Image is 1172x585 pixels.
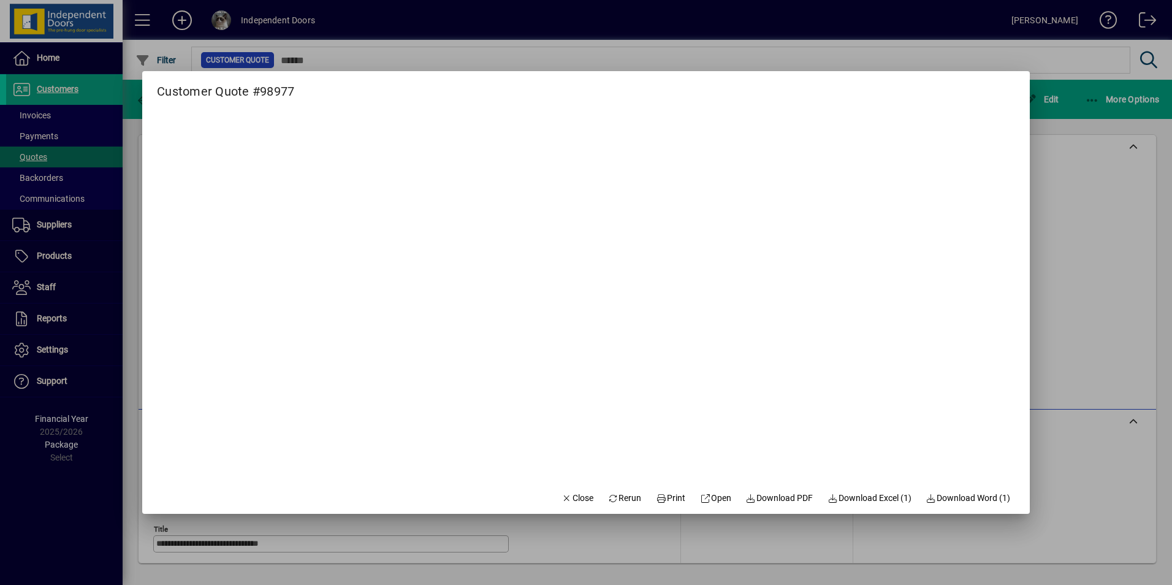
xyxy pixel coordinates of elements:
h2: Customer Quote #98977 [142,71,309,101]
button: Close [557,487,598,509]
a: Download PDF [741,487,818,509]
a: Open [695,487,736,509]
span: Close [561,492,593,505]
span: Rerun [608,492,642,505]
span: Open [700,492,731,505]
button: Print [651,487,690,509]
span: Print [656,492,685,505]
button: Download Word (1) [921,487,1016,509]
span: Download Word (1) [926,492,1011,505]
span: Download PDF [746,492,813,505]
button: Download Excel (1) [823,487,916,509]
span: Download Excel (1) [828,492,911,505]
